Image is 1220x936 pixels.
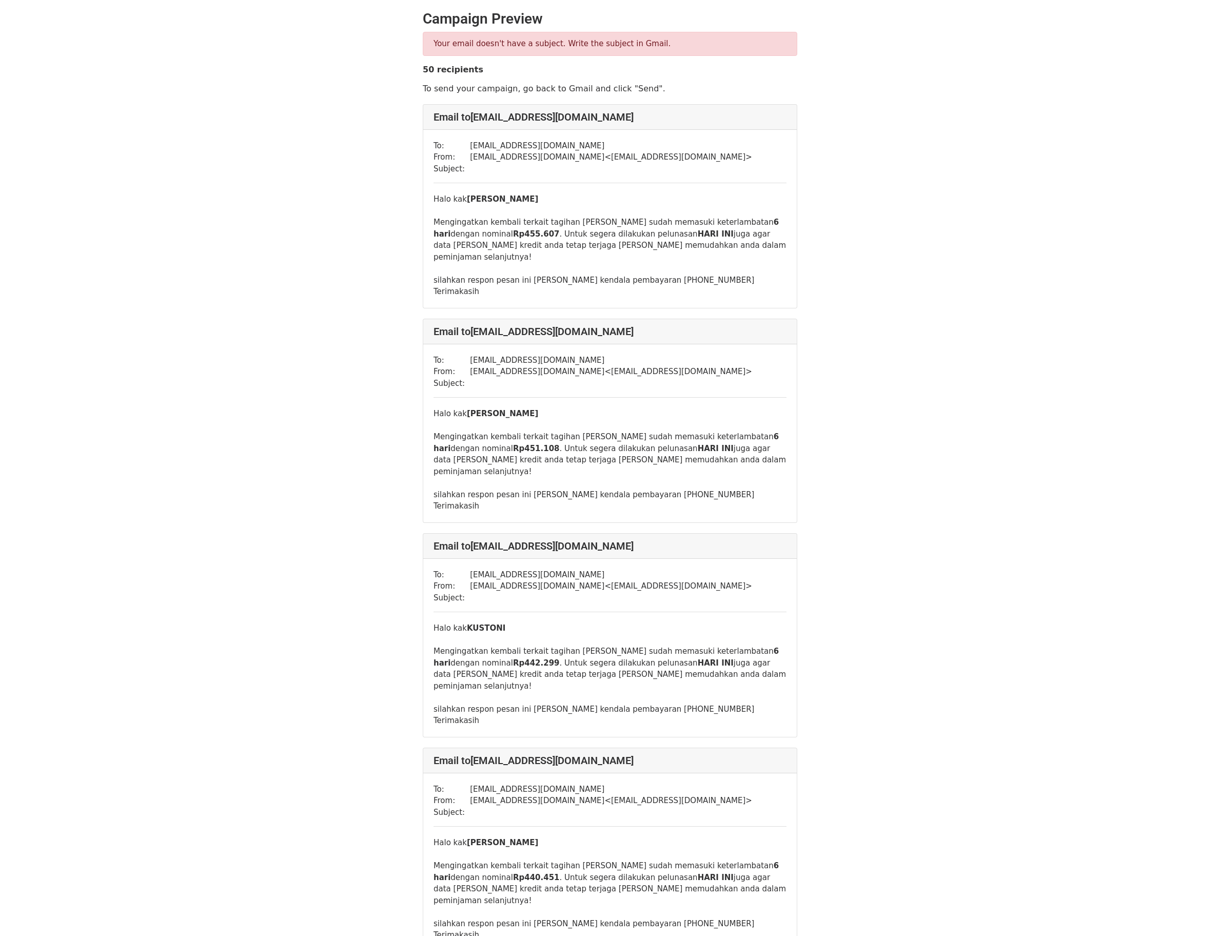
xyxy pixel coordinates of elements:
td: From: [434,795,470,807]
b: 6 hari [434,861,779,882]
b: [PERSON_NAME] [467,838,538,847]
td: From: [434,366,470,378]
div: Halo kak Mengingatkan kembali terkait tagihan [PERSON_NAME] sudah memasuki keterlambatan dengan n... [434,193,786,298]
td: To: [434,140,470,152]
strong: 50 recipients [423,65,483,74]
b: Rp440.451 [513,873,560,882]
td: From: [434,151,470,163]
h4: Email to [EMAIL_ADDRESS][DOMAIN_NAME] [434,754,786,767]
b: 6 hari [434,432,779,453]
td: To: [434,569,470,581]
b: Rp451.108 [513,444,560,453]
td: [EMAIL_ADDRESS][DOMAIN_NAME] [470,784,752,795]
h4: Email to [EMAIL_ADDRESS][DOMAIN_NAME] [434,540,786,552]
b: 6 hari [434,647,779,668]
td: From: [434,580,470,592]
td: [EMAIL_ADDRESS][DOMAIN_NAME] < [EMAIL_ADDRESS][DOMAIN_NAME] > [470,795,752,807]
div: Halo kak Mengingatkan kembali terkait tagihan [PERSON_NAME] sudah memasuki keterlambatan dengan n... [434,408,786,512]
td: Subject: [434,378,470,389]
h2: Campaign Preview [423,10,797,28]
td: To: [434,784,470,795]
b: [PERSON_NAME] [467,194,538,204]
td: [EMAIL_ADDRESS][DOMAIN_NAME] < [EMAIL_ADDRESS][DOMAIN_NAME] > [470,151,752,163]
h4: Email to [EMAIL_ADDRESS][DOMAIN_NAME] [434,325,786,338]
td: [EMAIL_ADDRESS][DOMAIN_NAME] [470,140,752,152]
b: Rp442.299 [513,658,560,668]
b: 6 hari [434,218,779,239]
b: [PERSON_NAME] [467,409,538,418]
td: [EMAIL_ADDRESS][DOMAIN_NAME] < [EMAIL_ADDRESS][DOMAIN_NAME] > [470,580,752,592]
p: Your email doesn't have a subject. Write the subject in Gmail. [434,38,786,49]
td: To: [434,355,470,366]
td: [EMAIL_ADDRESS][DOMAIN_NAME] < [EMAIL_ADDRESS][DOMAIN_NAME] > [470,366,752,378]
td: Subject: [434,807,470,818]
div: Halo kak Mengingatkan kembali terkait tagihan [PERSON_NAME] sudah memasuki keterlambatan dengan n... [434,622,786,727]
td: [EMAIL_ADDRESS][DOMAIN_NAME] [470,569,752,581]
td: Subject: [434,592,470,604]
p: To send your campaign, go back to Gmail and click "Send". [423,83,797,94]
h4: Email to [EMAIL_ADDRESS][DOMAIN_NAME] [434,111,786,123]
b: HARI INI [698,444,734,453]
b: HARI INI [698,873,734,882]
b: Rp455.607 [513,229,560,239]
td: Subject: [434,163,470,175]
b: HARI INI [698,229,734,239]
b: HARI INI [698,658,734,668]
td: [EMAIL_ADDRESS][DOMAIN_NAME] [470,355,752,366]
b: KUSTONI [467,623,505,633]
